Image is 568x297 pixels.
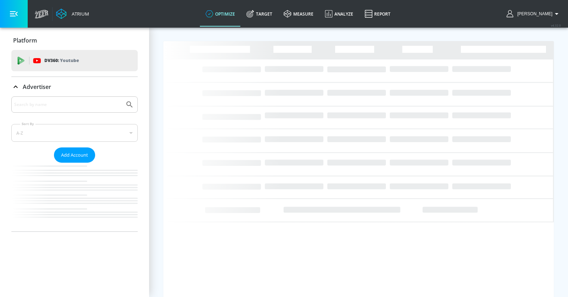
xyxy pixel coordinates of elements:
p: Platform [13,37,37,44]
label: Sort By [20,122,35,126]
p: Youtube [60,57,79,64]
input: Search by name [14,100,122,109]
nav: list of Advertiser [11,163,138,231]
p: Advertiser [23,83,51,91]
a: Target [241,1,278,27]
button: Add Account [54,147,95,163]
span: v 4.32.0 [551,23,561,27]
span: Add Account [61,151,88,159]
div: DV360: Youtube [11,50,138,71]
div: Platform [11,30,138,50]
button: [PERSON_NAME] [507,10,561,18]
p: DV360: [44,57,79,65]
div: A-Z [11,124,138,142]
a: optimize [200,1,241,27]
a: Atrium [56,9,89,19]
div: Advertiser [11,96,138,231]
a: Analyze [319,1,359,27]
div: Advertiser [11,77,138,97]
span: login as: casey.cohen@zefr.com [514,11,552,16]
a: measure [278,1,319,27]
div: Atrium [69,11,89,17]
a: Report [359,1,396,27]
